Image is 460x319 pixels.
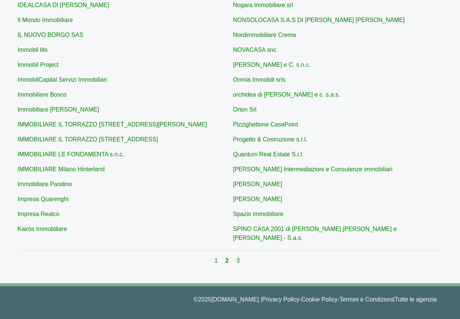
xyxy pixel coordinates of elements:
[301,296,337,303] a: Cookie Policy
[233,121,298,128] a: Pizzighettone CasaPoint
[18,62,59,68] a: Immobil Project
[233,166,393,172] a: [PERSON_NAME] Intermediazioni e Consulenze immobiliari
[18,181,72,187] a: Immobiliare Pandino
[233,151,303,157] a: Quantum Real Estate S.r.l.
[233,226,397,241] a: SPINO CASA 2001 di [PERSON_NAME] [PERSON_NAME] e [PERSON_NAME] - S.a.s.
[233,32,296,38] a: Nordimmobiliare Crema
[226,257,230,264] a: 2
[233,211,283,217] a: Spazio immobiliare
[18,151,124,157] a: IMMOBILIARE LE FONDAMENTA s.n.c.
[233,62,311,68] a: [PERSON_NAME] e C. s.n.c.
[233,106,256,113] a: Orion Srl
[18,47,48,53] a: Immobil life
[18,211,59,217] a: Impresa Realco
[18,17,73,23] a: Il Mondo Immobiliare
[18,2,109,8] a: IDEALCASA DI [PERSON_NAME]
[233,181,282,187] a: [PERSON_NAME]
[233,2,293,8] a: Nogara Immobiliare srl
[18,76,107,83] a: ImmobilCapital Servizi Immobiliari
[395,296,437,303] a: Tutte le agenzie
[233,76,285,83] a: Omnia Immobili srls
[18,196,69,202] a: Impresa Quarenghi
[18,106,99,113] a: Immobiliare [PERSON_NAME]
[18,121,207,128] a: IMMOBILIARE IL TORRAZZO [STREET_ADDRESS][PERSON_NAME]
[18,166,105,172] a: IMMOBILIARE Milano Hinterland
[262,296,299,303] a: Privacy Policy
[18,32,83,38] a: IL NUOVO BORGO SAS
[233,17,405,23] a: NONSOLOCASA S.A.S DI [PERSON_NAME] [PERSON_NAME]
[18,136,158,143] a: IMMOBILIARE IL TORRAZZO [STREET_ADDRESS]
[18,226,67,232] a: Kairòs Immobiliare
[340,296,393,303] a: Termini e Condizioni
[233,196,282,202] a: [PERSON_NAME]
[23,295,437,304] p: © 2025 [DOMAIN_NAME] | - - |
[236,257,240,264] a: 3
[233,91,340,98] a: orchidea di [PERSON_NAME] e c. s.a.s.
[18,91,67,98] a: Immobiliare Bosco
[233,136,307,143] a: Progetto & Costruzione s.r.l.
[214,257,219,264] a: 1
[233,47,276,53] a: NOVACASA snc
